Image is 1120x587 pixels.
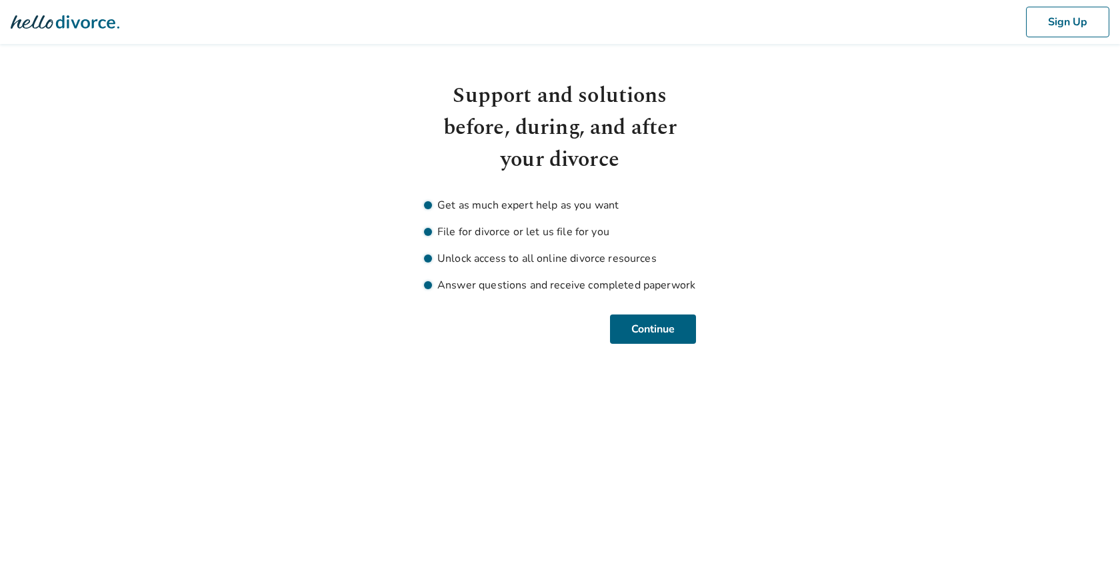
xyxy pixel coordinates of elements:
[424,197,696,213] li: Get as much expert help as you want
[424,277,696,293] li: Answer questions and receive completed paperwork
[424,80,696,176] h1: Support and solutions before, during, and after your divorce
[610,314,696,344] button: Continue
[424,251,696,267] li: Unlock access to all online divorce resources
[424,224,696,240] li: File for divorce or let us file for you
[1026,7,1109,37] button: Sign Up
